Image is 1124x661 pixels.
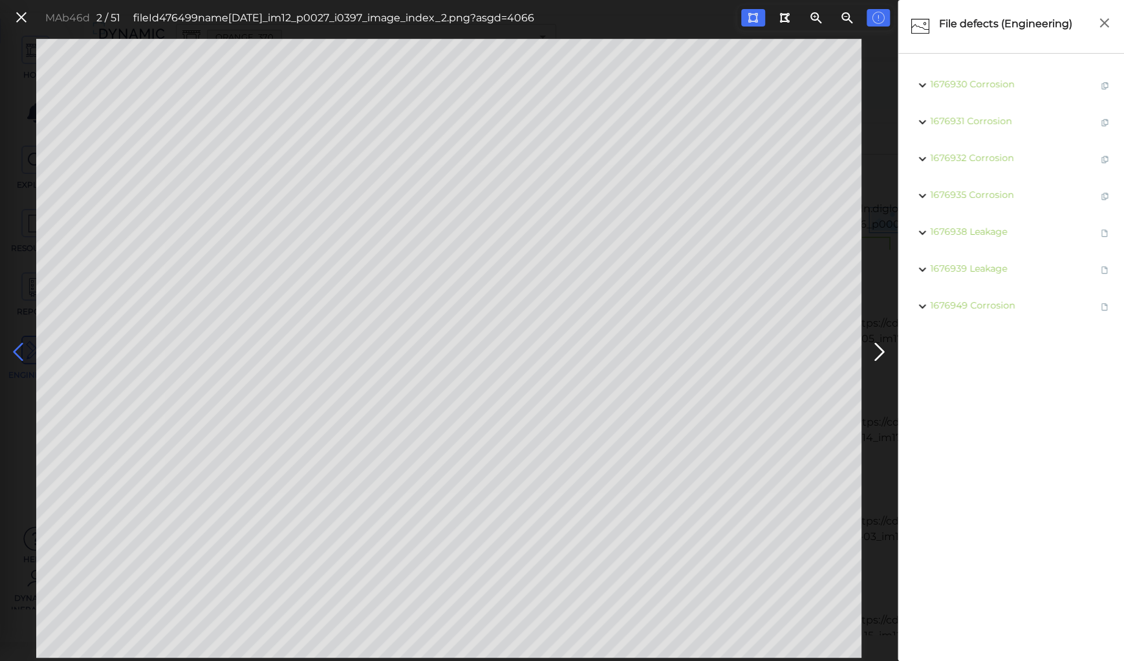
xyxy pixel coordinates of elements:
div: 1676932 Corrosion [905,140,1118,177]
div: 1676938 Leakage [905,214,1118,251]
span: 1676935 [930,189,966,200]
div: 1676935 Corrosion [905,177,1118,214]
span: Corrosion [969,152,1013,164]
div: 1676949 Corrosion [905,288,1118,325]
div: MAb46d [45,10,90,26]
span: Leakage [969,263,1007,274]
span: Leakage [969,226,1007,237]
div: 1676939 Leakage [905,251,1118,288]
div: File defects (Engineering) [936,13,1089,40]
iframe: Chat [1069,603,1114,651]
span: Corrosion [970,299,1015,311]
span: 1676949 [930,299,967,311]
div: fileId 476499 name [DATE]_im12_p0027_i0397_image_index_2.png?asgd=4066 [133,10,534,26]
span: 1676930 [930,78,967,90]
span: 1676938 [930,226,967,237]
span: Corrosion [969,189,1013,200]
span: Corrosion [967,115,1011,127]
div: 1676930 Corrosion [905,67,1118,103]
span: 1676932 [930,152,966,164]
span: Corrosion [969,78,1014,90]
span: 1676939 [930,263,967,274]
div: 1676931 Corrosion [905,103,1118,140]
div: 2 / 51 [96,10,120,26]
span: 1676931 [930,115,964,127]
